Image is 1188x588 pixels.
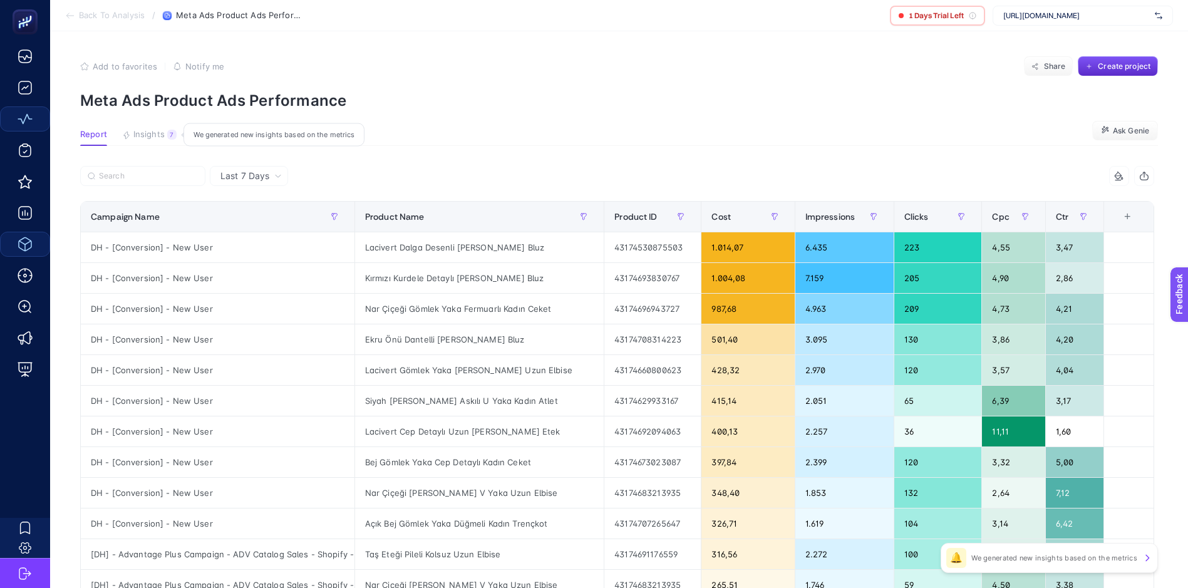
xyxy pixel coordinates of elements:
div: 3,32 [982,447,1045,477]
div: DH - [Conversion] - New User [81,324,354,354]
div: 104 [894,508,982,539]
div: 2.399 [795,447,894,477]
div: 348,40 [701,478,794,508]
div: 2.970 [795,355,894,385]
div: 326,71 [701,508,794,539]
div: 3,47 [1046,232,1104,262]
button: Notify me [173,61,224,71]
input: Search [99,172,198,181]
div: Açık Bej Gömlek Yaka Düğmeli Kadın Trençkot [355,508,604,539]
span: Cpc [992,212,1009,222]
span: Add to favorites [93,61,157,71]
button: Share [1024,56,1073,76]
div: 4,21 [1046,294,1104,324]
div: 2.272 [795,539,894,569]
div: Lacivert Dalga Desenli [PERSON_NAME] Bluz [355,232,604,262]
div: 1.619 [795,508,894,539]
span: Cost [711,212,731,222]
div: 43174696943727 [604,294,701,324]
div: 397,84 [701,447,794,477]
span: / [152,10,155,20]
div: 65 [894,386,982,416]
div: 4,73 [982,294,1045,324]
div: 1.014,07 [701,232,794,262]
div: 2.257 [795,416,894,446]
span: Ask Genie [1113,126,1149,136]
p: We generated new insights based on the metrics [971,553,1137,563]
button: Create project [1078,56,1158,76]
div: 3,86 [982,324,1045,354]
div: Lacivert Cep Detaylı Uzun [PERSON_NAME] Etek [355,416,604,446]
span: Report [80,130,107,140]
span: Insights [133,130,165,140]
div: 6,39 [982,386,1045,416]
div: Bej Gömlek Yaka Cep Detaylı Kadın Ceket [355,447,604,477]
div: 7,12 [1046,478,1104,508]
div: Taş Eteği Pileli Kolsuz Uzun Elbise [355,539,604,569]
div: 428,32 [701,355,794,385]
div: 209 [894,294,982,324]
span: Campaign Name [91,212,160,222]
div: 36 [894,416,982,446]
div: 43174660800623 [604,355,701,385]
div: Nar Çiçeği Gömlek Yaka Fermuarlı Kadın Ceket [355,294,604,324]
div: DH - [Conversion] - New User [81,263,354,293]
div: 2,86 [1046,263,1104,293]
div: 43174707265647 [604,508,701,539]
span: 1 Days Trial Left [909,11,964,21]
div: 130 [894,324,982,354]
div: Kırmızı Kurdele Detaylı [PERSON_NAME] Bluz [355,263,604,293]
div: Ekru Önü Dantelli [PERSON_NAME] Bluz [355,324,604,354]
div: 3,14 [982,508,1045,539]
div: 4,04 [1046,355,1104,385]
div: 1,60 [1046,416,1104,446]
div: 8 items selected [1114,212,1124,239]
button: Ask Genie [1092,121,1158,141]
span: Product Name [365,212,425,222]
div: DH - [Conversion] - New User [81,386,354,416]
img: svg%3e [1155,9,1162,22]
div: 43174673023087 [604,447,701,477]
div: 3,17 [982,539,1045,569]
div: 43174708314223 [604,324,701,354]
span: Share [1044,61,1066,71]
span: Ctr [1056,212,1068,222]
div: 100 [894,539,982,569]
div: 🔔 [946,548,966,568]
div: 120 [894,355,982,385]
div: 6,42 [1046,508,1104,539]
span: Create project [1098,61,1150,71]
div: Lacivert Gömlek Yaka [PERSON_NAME] Uzun Elbise [355,355,604,385]
div: DH - [Conversion] - New User [81,447,354,477]
div: We generated new insights based on the metrics [183,123,364,147]
div: + [1115,212,1139,222]
div: 43174629933167 [604,386,701,416]
span: Feedback [8,4,48,14]
div: 120 [894,447,982,477]
div: 7.159 [795,263,894,293]
div: 400,13 [701,416,794,446]
div: 4,90 [982,263,1045,293]
div: DH - [Conversion] - New User [81,508,354,539]
div: DH - [Conversion] - New User [81,355,354,385]
div: 43174683213935 [604,478,701,508]
div: 4.963 [795,294,894,324]
div: 43174692094063 [604,416,701,446]
span: Notify me [185,61,224,71]
div: Nar Çiçeği [PERSON_NAME] V Yaka Uzun Elbise [355,478,604,508]
div: 7 [167,130,177,140]
div: 501,40 [701,324,794,354]
div: 3,17 [1046,386,1104,416]
div: 4,20 [1046,324,1104,354]
div: 132 [894,478,982,508]
div: DH - [Conversion] - New User [81,416,354,446]
div: DH - [Conversion] - New User [81,232,354,262]
div: 2,64 [982,478,1045,508]
div: DH - [Conversion] - New User [81,294,354,324]
button: Add to favorites [80,61,157,71]
div: 3.095 [795,324,894,354]
div: 43174693830767 [604,263,701,293]
span: Meta Ads Product Ads Performance [176,11,301,21]
div: DH - [Conversion] - New User [81,478,354,508]
div: 11,11 [982,416,1045,446]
